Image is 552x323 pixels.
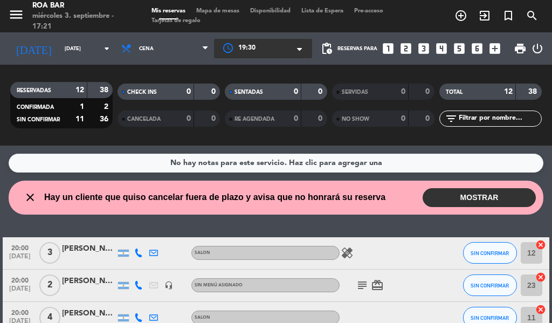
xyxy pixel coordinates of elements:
span: pending_actions [320,42,333,55]
div: ROA BAR [32,1,130,11]
strong: 36 [100,115,111,123]
span: SALON [195,315,210,320]
span: SIN CONFIRMAR [471,315,509,321]
strong: 12 [504,88,513,95]
button: SIN CONFIRMAR [463,242,517,264]
i: looks_4 [434,42,448,56]
i: add_box [488,42,502,56]
i: exit_to_app [478,9,491,22]
span: Tarjetas de regalo [146,18,206,24]
button: SIN CONFIRMAR [463,274,517,296]
span: 19:30 [238,43,256,54]
strong: 1 [80,103,84,111]
strong: 12 [75,86,84,94]
strong: 0 [294,115,298,122]
button: menu [8,6,24,26]
i: headset_mic [164,281,173,290]
i: looks_two [399,42,413,56]
span: RESERVADAS [17,88,51,93]
i: cancel [535,272,546,283]
input: Filtrar por nombre... [458,113,541,125]
strong: 0 [425,88,432,95]
i: add_circle_outline [454,9,467,22]
span: Mapa de mesas [191,8,245,14]
span: SALON [195,251,210,255]
span: SIN CONFIRMAR [471,250,509,256]
strong: 0 [187,115,191,122]
i: looks_3 [417,42,431,56]
strong: 11 [75,115,84,123]
strong: 0 [401,88,405,95]
span: Hay un cliente que quiso cancelar fuera de plazo y avisa que no honrará su reserva [44,190,385,204]
i: looks_one [381,42,395,56]
div: LOG OUT [531,32,544,65]
strong: 38 [528,88,539,95]
button: MOSTRAR [423,188,536,207]
strong: 2 [104,103,111,111]
div: [PERSON_NAME] [62,243,116,255]
span: 20:00 [6,241,33,253]
span: SIN CONFIRMAR [17,117,60,122]
div: [PERSON_NAME] [62,307,116,320]
span: [DATE] [6,285,33,298]
span: CONFIRMADA [17,105,54,110]
span: Mis reservas [146,8,191,14]
i: looks_6 [470,42,484,56]
span: 20:00 [6,306,33,318]
i: cancel [535,239,546,250]
span: Reservas para [337,46,377,52]
div: [PERSON_NAME] [62,275,116,287]
strong: 38 [100,86,111,94]
i: subject [356,279,369,292]
span: 20:00 [6,273,33,286]
strong: 0 [318,88,325,95]
span: Cena [139,46,154,52]
span: CANCELADA [127,116,161,122]
span: SENTADAS [234,90,263,95]
div: miércoles 3. septiembre - 17:21 [32,11,130,32]
span: Pre-acceso [349,8,389,14]
i: card_giftcard [371,279,384,292]
span: NO SHOW [342,116,369,122]
strong: 0 [187,88,191,95]
i: close [24,191,37,204]
span: CHECK INS [127,90,157,95]
i: filter_list [445,112,458,125]
strong: 0 [211,115,218,122]
span: Lista de Espera [296,8,349,14]
i: power_settings_new [531,42,544,55]
span: TOTAL [446,90,463,95]
span: 2 [39,274,60,296]
span: 3 [39,242,60,264]
span: print [514,42,527,55]
i: healing [341,246,354,259]
i: looks_5 [452,42,466,56]
strong: 0 [318,115,325,122]
span: SIN CONFIRMAR [471,283,509,288]
div: No hay notas para este servicio. Haz clic para agregar una [170,157,382,169]
span: RE AGENDADA [234,116,274,122]
strong: 0 [401,115,405,122]
strong: 0 [211,88,218,95]
i: arrow_drop_down [100,42,113,55]
span: Disponibilidad [245,8,296,14]
i: turned_in_not [502,9,515,22]
span: SERVIDAS [342,90,368,95]
i: menu [8,6,24,23]
i: [DATE] [8,38,59,59]
i: search [526,9,539,22]
span: Sin menú asignado [195,283,243,287]
strong: 0 [294,88,298,95]
i: cancel [535,304,546,315]
span: [DATE] [6,253,33,265]
strong: 0 [425,115,432,122]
